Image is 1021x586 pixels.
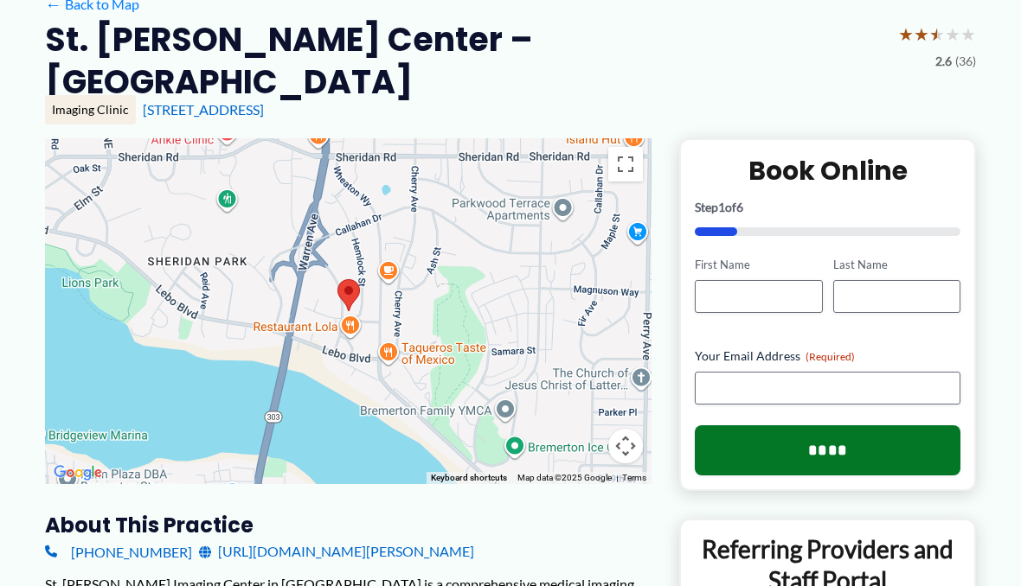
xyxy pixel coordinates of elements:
[45,18,884,104] h2: St. [PERSON_NAME] Center – [GEOGRAPHIC_DATA]
[718,200,725,214] span: 1
[929,18,945,50] span: ★
[199,538,474,564] a: [URL][DOMAIN_NAME][PERSON_NAME]
[143,101,264,118] a: [STREET_ADDRESS]
[431,472,507,484] button: Keyboard shortcuts
[695,154,960,188] h2: Book Online
[45,538,192,564] a: [PHONE_NUMBER]
[898,18,914,50] span: ★
[806,350,855,363] span: (Required)
[695,201,960,213] p: Step of
[45,512,652,538] h3: About this practice
[945,18,960,50] span: ★
[608,429,643,463] button: Map camera controls
[695,257,822,273] label: First Name
[833,257,960,273] label: Last Name
[49,462,106,484] a: Open this area in Google Maps (opens a new window)
[517,473,612,482] span: Map data ©2025 Google
[695,347,960,365] label: Your Email Address
[955,50,976,73] span: (36)
[49,462,106,484] img: Google
[45,95,136,124] div: Imaging Clinic
[914,18,929,50] span: ★
[608,147,643,182] button: Toggle fullscreen view
[622,473,646,482] a: Terms (opens in new tab)
[935,50,952,73] span: 2.6
[960,18,976,50] span: ★
[736,200,743,214] span: 6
